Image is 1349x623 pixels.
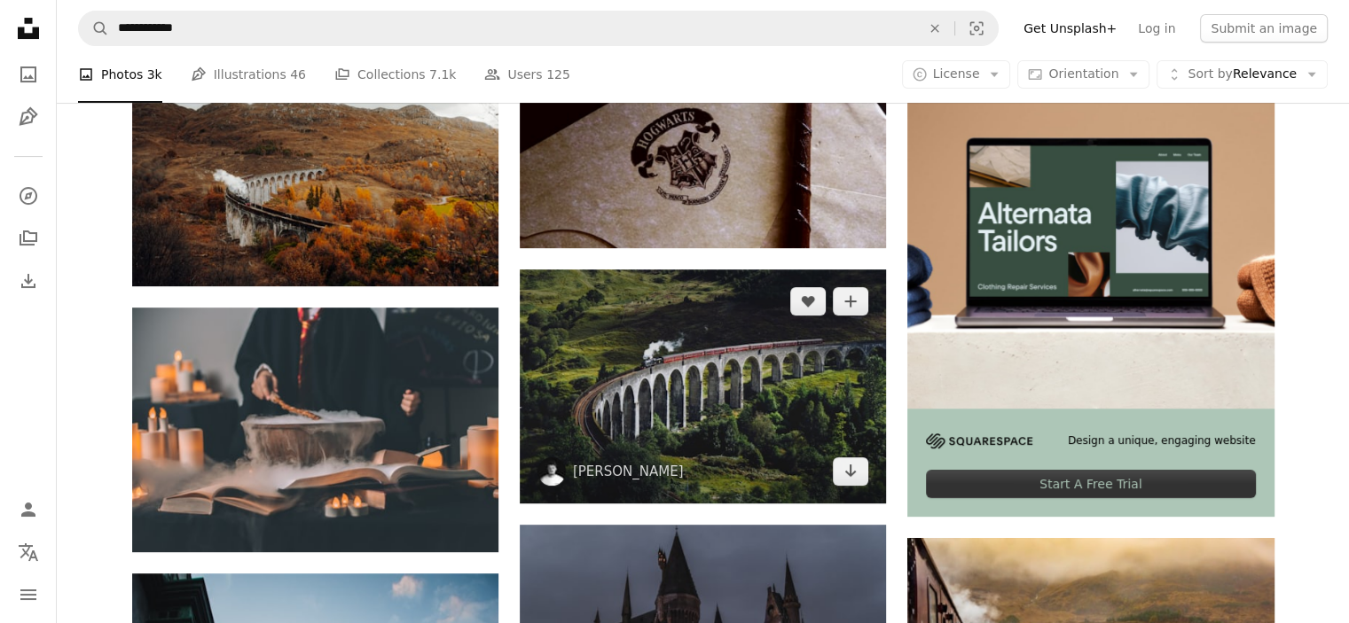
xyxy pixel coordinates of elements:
[11,57,46,92] a: Photos
[1068,433,1256,448] span: Design a unique, engaging website
[78,11,999,46] form: Find visuals sitewide
[11,11,46,50] a: Home — Unsplash
[520,269,886,504] img: train on bridge surrounded with trees at daytime
[902,60,1011,89] button: License
[1048,66,1118,81] span: Orientation
[955,12,998,45] button: Visual search
[926,433,1032,448] img: file-1705255347840-230a6ab5bca9image
[1017,60,1149,89] button: Orientation
[1013,14,1127,43] a: Get Unsplash+
[520,378,886,393] a: train on bridge surrounded with trees at daytime
[132,42,498,285] img: A train traveling through a lush green countryside
[11,577,46,612] button: Menu
[79,12,109,45] button: Search Unsplash
[11,263,46,299] a: Download History
[11,221,46,256] a: Collections
[833,457,868,486] a: Download
[1127,14,1186,43] a: Log in
[907,42,1274,517] a: Design a unique, engaging websiteStart A Free Trial
[11,99,46,135] a: Illustrations
[1200,14,1328,43] button: Submit an image
[132,155,498,171] a: A train traveling through a lush green countryside
[926,470,1255,498] div: Start A Free Trial
[537,457,566,486] img: Go to Jack Anstey's profile
[933,66,980,81] span: License
[520,42,886,247] img: a harry potter logo on a piece of paper
[907,42,1274,408] img: file-1707885205802-88dd96a21c72image
[11,534,46,570] button: Language
[1157,60,1328,89] button: Sort byRelevance
[290,65,306,84] span: 46
[546,65,570,84] span: 125
[573,463,684,480] a: [PERSON_NAME]
[790,287,826,315] button: Like
[11,178,46,214] a: Explore
[520,136,886,152] a: a harry potter logo on a piece of paper
[11,492,46,527] a: Log in / Sign up
[484,46,569,103] a: Users 125
[1188,66,1232,81] span: Sort by
[132,308,498,552] img: person holding wand on top of bowl
[915,12,954,45] button: Clear
[1188,66,1297,83] span: Relevance
[833,287,868,315] button: Add to Collection
[334,46,456,103] a: Collections 7.1k
[429,65,456,84] span: 7.1k
[132,421,498,437] a: person holding wand on top of bowl
[191,46,306,103] a: Illustrations 46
